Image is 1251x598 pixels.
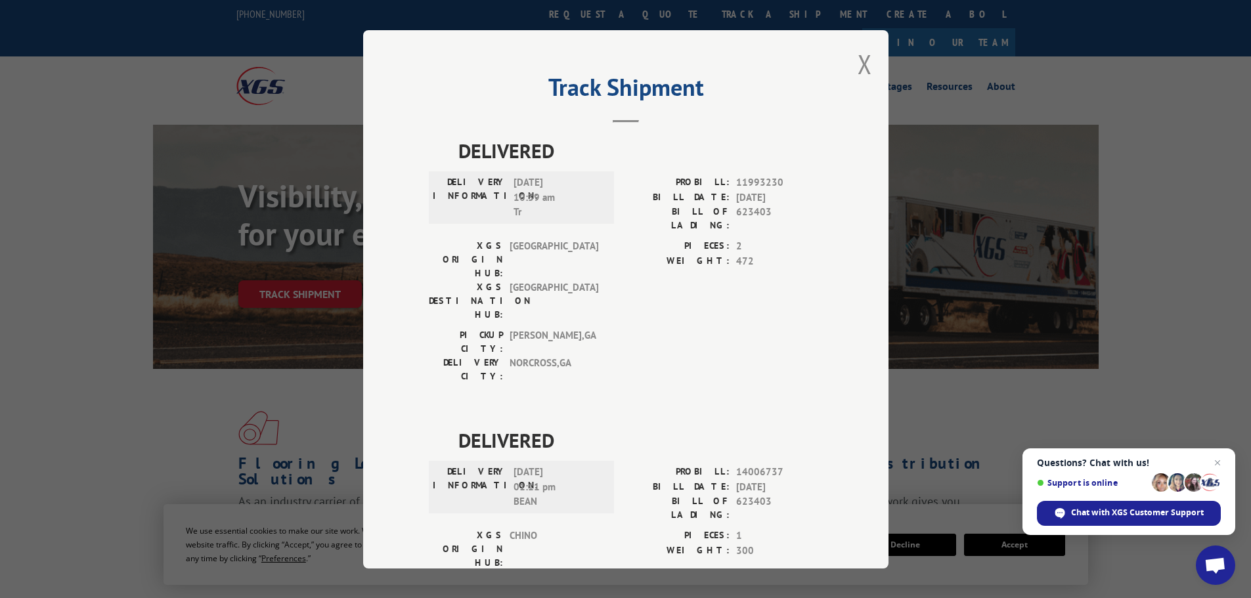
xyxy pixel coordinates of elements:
label: XGS ORIGIN HUB: [429,239,503,280]
span: 1 [736,528,823,544]
span: Close chat [1210,455,1225,471]
span: [DATE] 01:11 pm BEAN [514,465,602,509]
span: DELIVERED [458,425,823,455]
label: DELIVERY CITY: [429,356,503,383]
span: [DATE] 10:39 am Tr [514,175,602,220]
span: DELIVERED [458,136,823,165]
label: PICKUP CITY: [429,328,503,356]
div: Chat with XGS Customer Support [1037,501,1221,526]
span: 300 [736,543,823,558]
span: [PERSON_NAME] , GA [510,328,598,356]
span: 472 [736,253,823,268]
label: WEIGHT: [626,253,730,268]
div: Open chat [1196,545,1235,585]
label: PROBILL: [626,465,730,480]
label: PIECES: [626,528,730,544]
span: Chat with XGS Customer Support [1071,507,1204,519]
span: NORCROSS , GA [510,356,598,383]
label: PROBILL: [626,175,730,190]
label: DELIVERY INFORMATION: [433,175,507,220]
span: 623403 [736,205,823,232]
span: CHINO [510,528,598,570]
label: BILL DATE: [626,479,730,494]
span: Support is online [1037,478,1147,488]
span: 11993230 [736,175,823,190]
span: [DATE] [736,479,823,494]
label: WEIGHT: [626,543,730,558]
label: DELIVERY INFORMATION: [433,465,507,509]
span: [GEOGRAPHIC_DATA] [510,280,598,322]
label: XGS ORIGIN HUB: [429,528,503,570]
span: 623403 [736,494,823,522]
label: XGS DESTINATION HUB: [429,280,503,322]
button: Close modal [858,47,872,81]
span: [DATE] [736,190,823,205]
h2: Track Shipment [429,78,823,103]
label: BILL OF LADING: [626,494,730,522]
label: BILL DATE: [626,190,730,205]
label: PIECES: [626,239,730,254]
span: Questions? Chat with us! [1037,458,1221,468]
span: 14006737 [736,465,823,480]
label: BILL OF LADING: [626,205,730,232]
span: [GEOGRAPHIC_DATA] [510,239,598,280]
span: 2 [736,239,823,254]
